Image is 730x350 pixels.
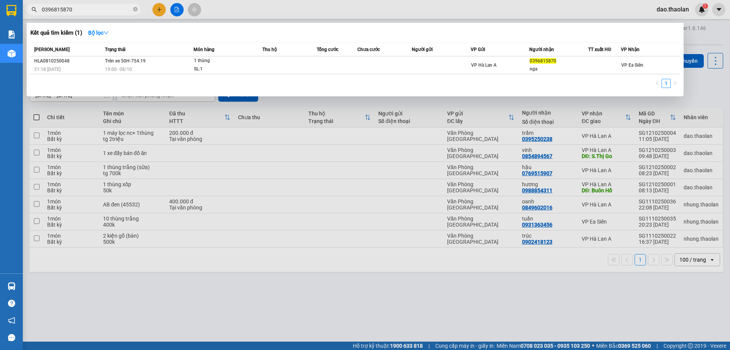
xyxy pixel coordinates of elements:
span: TT xuất HĐ [588,47,611,52]
img: warehouse-icon [8,50,16,58]
span: Trạng thái [105,47,125,52]
li: Next Page [671,79,680,88]
span: [PERSON_NAME] [34,47,70,52]
span: Món hàng [194,47,214,52]
img: warehouse-icon [8,282,16,290]
span: VP Gửi [471,47,485,52]
div: SL: 1 [194,65,251,74]
span: notification [8,317,15,324]
span: VP Nhận [621,47,640,52]
button: right [671,79,680,88]
div: HLA0810250048 [34,57,103,65]
span: right [673,81,678,85]
li: 1 [662,79,671,88]
input: Tìm tên, số ĐT hoặc mã đơn [42,5,132,14]
span: Người gửi [412,47,433,52]
button: left [652,79,662,88]
span: 19:00 - 08/10 [105,67,132,72]
span: Thu hộ [262,47,277,52]
span: Chưa cước [357,47,380,52]
div: 1 thùng [194,57,251,65]
span: down [103,30,109,35]
span: Tổng cước [317,47,338,52]
span: 0396815870 [530,58,556,64]
strong: Bộ lọc [88,30,109,36]
a: 1 [662,79,670,88]
button: Bộ lọcdown [82,27,115,39]
span: Người nhận [529,47,554,52]
span: Trên xe 50H-754.19 [105,58,146,64]
span: search [32,7,37,12]
span: VP Ea Siên [621,62,643,68]
li: Previous Page [652,79,662,88]
span: close-circle [133,6,138,13]
div: nga [530,65,588,73]
span: message [8,334,15,341]
span: close-circle [133,7,138,11]
h3: Kết quả tìm kiếm ( 1 ) [30,29,82,37]
img: logo-vxr [6,5,16,16]
span: 21:18 [DATE] [34,67,60,72]
span: left [655,81,659,85]
span: question-circle [8,300,15,307]
img: solution-icon [8,30,16,38]
span: VP Hà Lan A [471,62,497,68]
